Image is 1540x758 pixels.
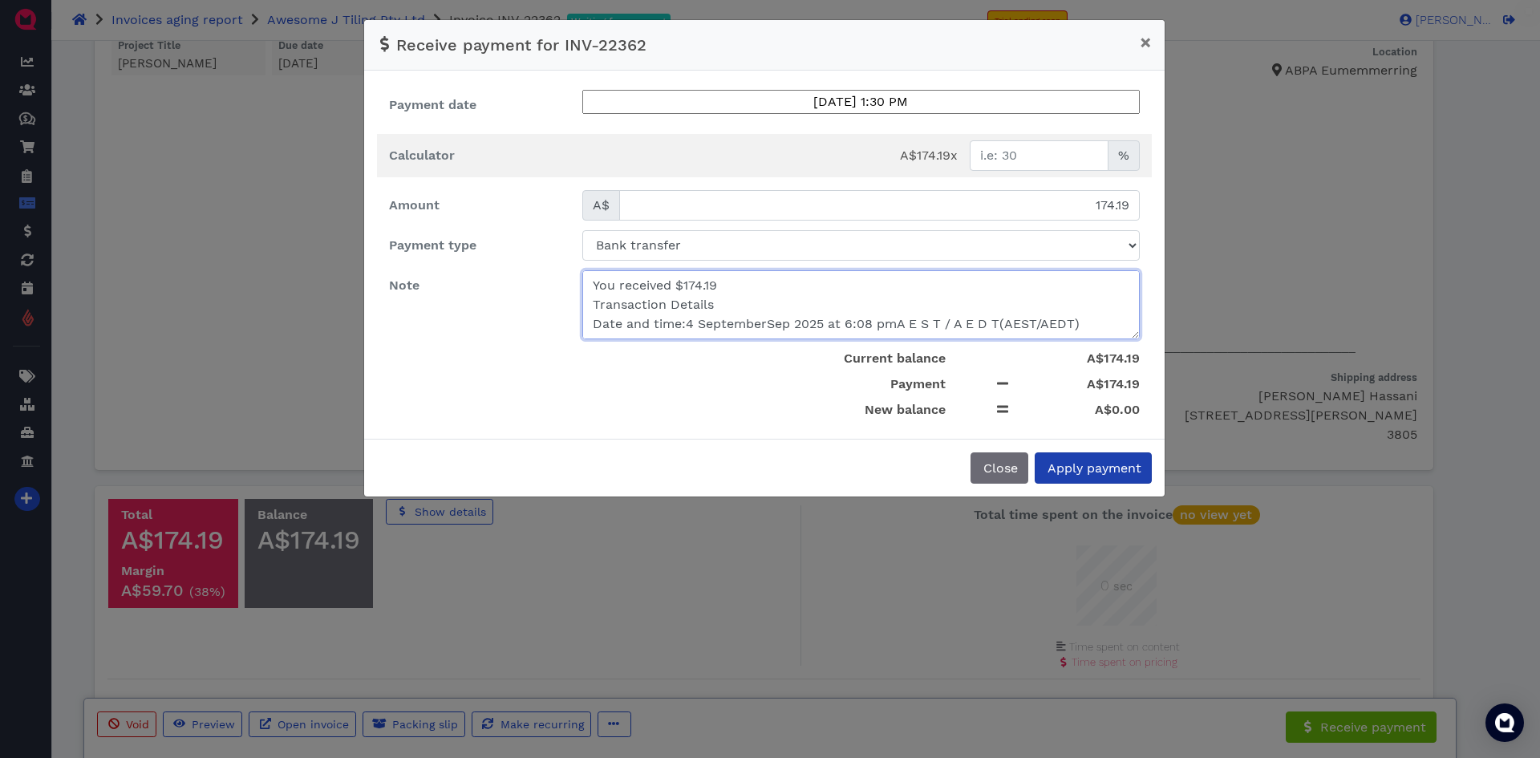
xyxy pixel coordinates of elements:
span: × [1140,31,1152,54]
button: Apply payment [1035,452,1152,484]
span: Receive payment for INV-22362 [396,35,646,55]
span: A$0.00 [1095,402,1140,417]
span: Payment date [389,97,476,112]
span: Note [389,278,419,293]
div: A$ [582,190,620,221]
span: Payment type [389,237,476,253]
span: Current balance [844,351,946,366]
button: Close [971,452,1028,484]
div: Open Intercom Messenger [1485,703,1524,742]
input: 0.00 [619,190,1140,221]
div: x [570,146,958,165]
span: A$174.19 [900,148,950,163]
button: Close [1127,20,1165,65]
span: Calculator [389,148,455,163]
span: % [1108,140,1140,171]
textarea: You received $174.19 Transaction Details Date and time:4 SeptemberSep 2025 at 6:08 pmA E S T / A ... [582,270,1140,339]
span: A$174.19 [1087,351,1140,366]
span: Amount [389,197,440,213]
span: Apply payment [1045,460,1141,476]
input: i.e: 30 [970,140,1108,171]
span: A$174.19 [1087,376,1140,391]
span: Close [981,460,1018,476]
span: Payment [890,376,946,391]
span: New balance [865,402,946,417]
